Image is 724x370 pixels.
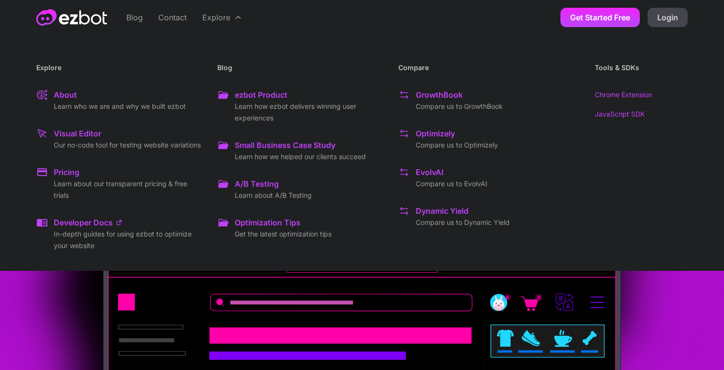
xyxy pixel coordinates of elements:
div: Dynamic Yield [416,205,468,217]
div: Pricing [54,166,79,178]
div: Developer Docs [54,217,113,228]
a: Visual EditorOur no-code tool for testing website variations [36,124,202,155]
a: Optimization TipsGet the latest optimization tips [217,213,383,244]
div: About [54,89,77,101]
div: Optimization Tips [235,217,301,228]
p: Compare us to EvolvAI [416,178,487,190]
h4: Blog [217,58,383,77]
a: Get Started Free [560,8,640,27]
p: Compare us to GrowthBook [416,101,503,112]
p: Learn about A/B Testing [235,190,312,201]
a: Dynamic YieldCompare us to Dynamic Yield [398,201,564,232]
a: ezbot ProductLearn how ezbot delivers winning user experiences [217,85,383,128]
div: A/B Testing [235,178,279,190]
div: EvolvAI [416,166,443,178]
p: Get the latest optimization tips [235,228,332,240]
div: Visual Editor [54,128,101,139]
a: A/B TestingLearn about A/B Testing [217,174,383,205]
a: Developer DocsIn-depth guides for using ezbot to optimize your website [36,213,202,255]
a: Login [648,8,688,27]
div: Explore [202,12,230,23]
div: Optimizely [416,128,455,139]
a: Chrome Extension [595,89,688,101]
a: OptimizelyCompare us to Optimizely [398,124,564,155]
h4: Compare [398,58,564,77]
p: In-depth guides for using ezbot to optimize your website [54,228,202,252]
p: Learn about our transparent pricing & free trials [54,178,202,201]
p: Compare us to Optimizely [416,139,498,151]
h4: Tools & SDKs [595,58,639,77]
h4: Explore [36,58,202,77]
p: Compare us to Dynamic Yield [416,217,510,228]
a: Small Business Case StudyLearn how we helped our clients succeed [217,135,383,166]
a: GrowthBookCompare us to GrowthBook [398,85,564,116]
p: Learn how ezbot delivers winning user experiences [235,101,383,124]
a: AboutLearn who we are and why we built ezbot [36,85,202,116]
a: PricingLearn about our transparent pricing & free trials [36,163,202,205]
p: Learn who we are and why we built ezbot [54,101,186,112]
div: GrowthBook [416,89,463,101]
div: ezbot Product [235,89,287,101]
a: EvolvAICompare us to EvolvAI [398,163,564,193]
a: home [36,9,107,26]
p: Learn how we helped our clients succeed [235,151,366,163]
a: JavaScript SDK [595,108,688,120]
div: Small Business Case Study [235,139,335,151]
p: Our no-code tool for testing website variations [54,139,201,151]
